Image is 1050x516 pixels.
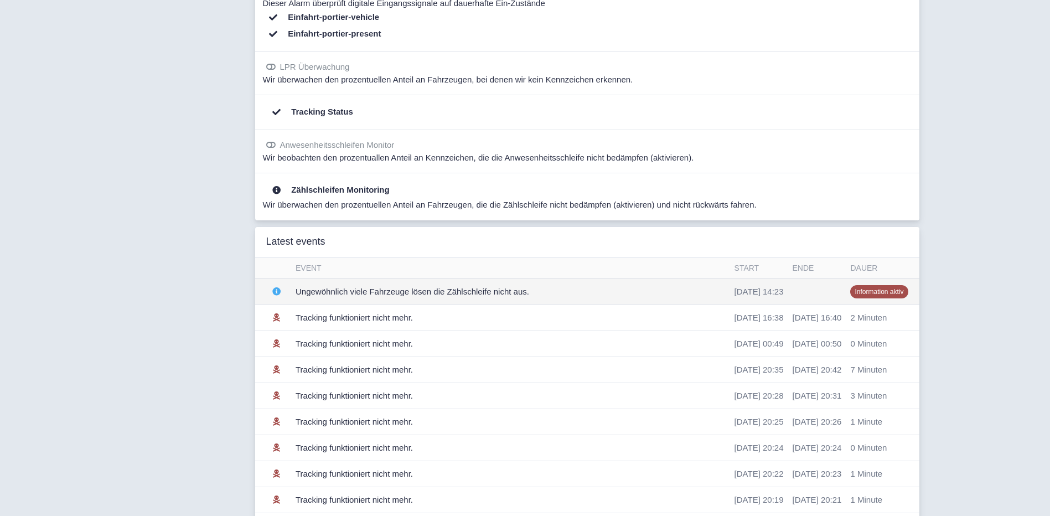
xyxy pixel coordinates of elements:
[735,365,784,374] span: [DATE] 20:35
[788,258,846,279] th: Ende
[735,339,784,348] span: [DATE] 00:49
[793,339,842,348] span: [DATE] 00:50
[846,258,919,279] th: Dauer
[263,9,380,26] a: Einfahrt-portier-vehicle
[291,383,730,409] td: Tracking funktioniert nicht mehr.
[793,443,842,452] span: [DATE] 20:24
[793,469,842,478] span: [DATE] 20:23
[735,287,784,296] span: [DATE] 14:23
[793,313,842,322] span: [DATE] 16:40
[263,199,905,211] div: Wir überwachen den prozentuellen Anteil an Fahrzeugen, die die Zählschleife nicht bedämpfen (akti...
[266,185,390,194] a: Zählschleifen Monitoring
[735,313,784,322] span: [DATE] 16:38
[291,357,730,383] td: Tracking funktioniert nicht mehr.
[291,107,353,116] b: Tracking Status
[793,391,842,400] span: [DATE] 20:31
[735,443,784,452] span: [DATE] 20:24
[846,461,919,487] td: 1 Minute
[735,391,784,400] span: [DATE] 20:28
[291,185,390,194] b: Zählschleifen Monitoring
[288,12,379,22] b: Einfahrt-portier-vehicle
[266,236,325,248] h3: Latest events
[288,29,381,38] b: Einfahrt-portier-present
[263,152,905,164] div: Wir beobachten den prozentuallen Anteil an Kennzeichen, die die Anwesenheitsschleife nicht bedämp...
[846,409,919,435] td: 1 Minute
[846,331,919,357] td: 0 Minuten
[793,495,842,504] span: [DATE] 20:21
[291,461,730,487] td: Tracking funktioniert nicht mehr.
[266,140,395,149] a: Anwesenheitsschleifen Monitor
[846,305,919,331] td: 2 Minuten
[291,435,730,461] td: Tracking funktioniert nicht mehr.
[846,383,919,409] td: 3 Minuten
[735,469,784,478] span: [DATE] 20:22
[846,487,919,513] td: 1 Minute
[291,331,730,357] td: Tracking funktioniert nicht mehr.
[266,107,353,116] a: Tracking Status
[793,365,842,374] span: [DATE] 20:42
[730,258,788,279] th: Start
[291,278,730,305] td: Ungewöhnlich viele Fahrzeuge lösen die Zählschleife nicht aus.
[291,258,730,279] th: Event
[263,26,381,43] a: Einfahrt-portier-present
[735,495,784,504] span: [DATE] 20:19
[793,417,842,426] span: [DATE] 20:26
[263,74,905,86] div: Wir überwachen den prozentuellen Anteil an Fahrzeugen, bei denen wir kein Kennzeichen erkennen.
[735,417,784,426] span: [DATE] 20:25
[846,357,919,383] td: 7 Minuten
[846,435,919,461] td: 0 Minuten
[850,285,908,298] span: Information aktiv
[266,62,350,71] a: LPR Überwachung
[291,305,730,331] td: Tracking funktioniert nicht mehr.
[291,487,730,513] td: Tracking funktioniert nicht mehr.
[291,409,730,435] td: Tracking funktioniert nicht mehr.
